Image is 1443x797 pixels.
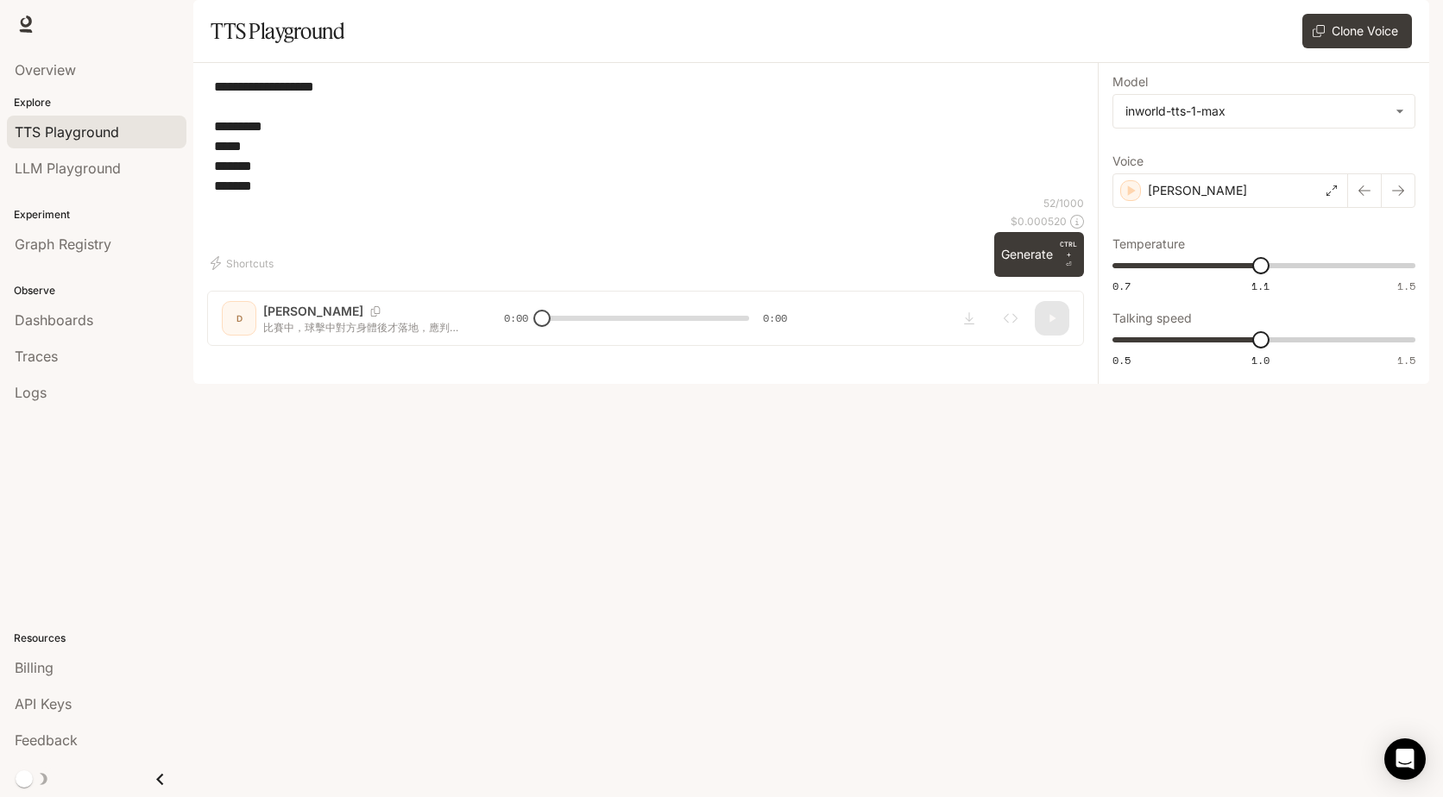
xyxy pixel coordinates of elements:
[1148,182,1247,199] p: [PERSON_NAME]
[1112,76,1148,88] p: Model
[1384,738,1426,780] div: Open Intercom Messenger
[1112,238,1185,250] p: Temperature
[1125,103,1387,120] div: inworld-tts-1-max
[1112,279,1131,293] span: 0.7
[1112,312,1192,324] p: Talking speed
[1060,239,1077,260] p: CTRL +
[1113,95,1415,128] div: inworld-tts-1-max
[211,14,344,48] h1: TTS Playground
[994,232,1084,277] button: GenerateCTRL +⏎
[1060,239,1077,270] p: ⏎
[1397,353,1415,367] span: 1.5
[207,249,280,277] button: Shortcuts
[1043,196,1084,210] p: 52 / 1000
[1251,353,1270,367] span: 1.0
[1112,353,1131,367] span: 0.5
[1397,279,1415,293] span: 1.5
[1302,14,1412,48] button: Clone Voice
[1251,279,1270,293] span: 1.1
[1112,155,1144,167] p: Voice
